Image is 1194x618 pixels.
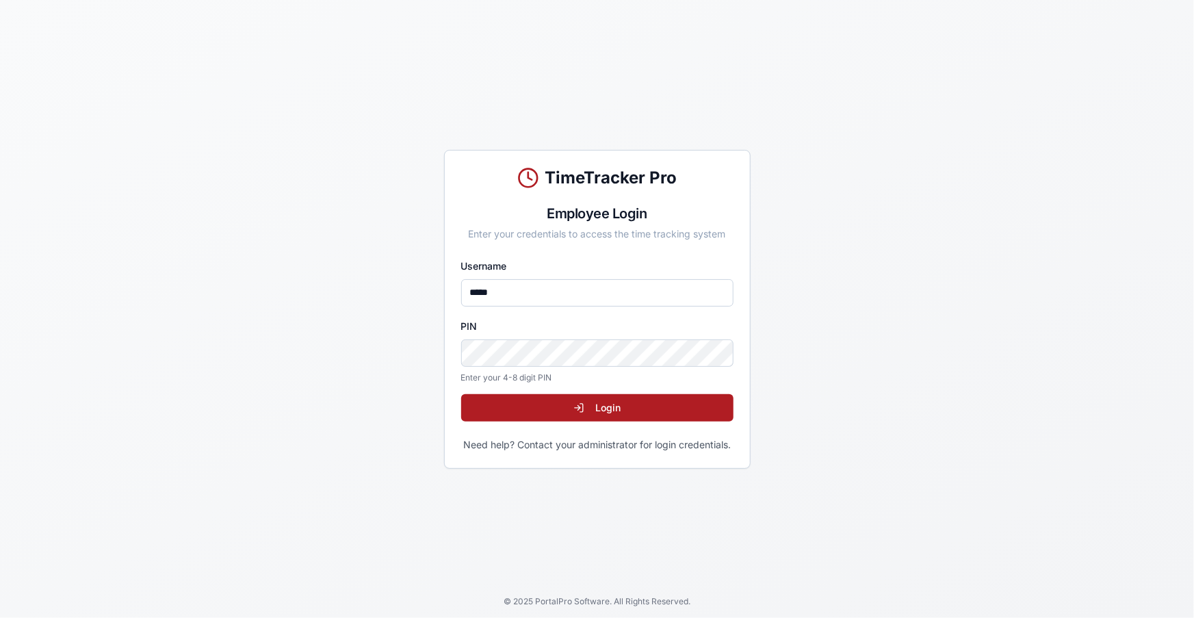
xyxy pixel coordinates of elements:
p: © 2025 PortalPro Software. All Rights Reserved. [11,596,1183,607]
label: PIN [461,320,478,332]
div: Enter your credentials to access the time tracking system [461,227,734,241]
h1: TimeTracker Pro [545,167,677,189]
label: Username [461,260,507,272]
p: Need help? Contact your administrator for login credentials. [461,438,734,452]
p: Enter your 4-8 digit PIN [461,372,734,383]
button: Login [461,394,734,422]
div: Employee Login [461,204,734,223]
